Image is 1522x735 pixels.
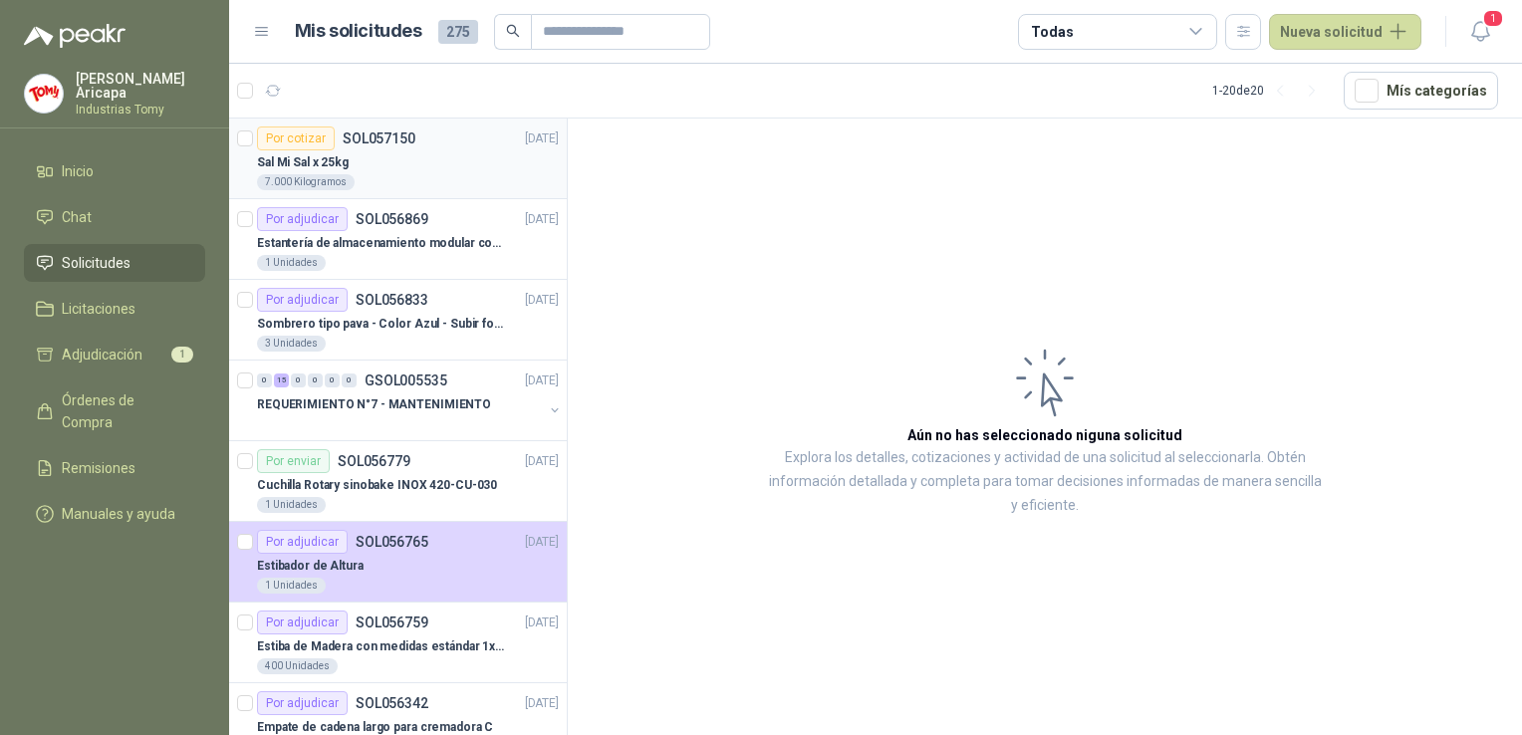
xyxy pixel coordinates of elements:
[257,315,505,334] p: Sombrero tipo pava - Color Azul - Subir foto
[62,252,130,274] span: Solicitudes
[24,336,205,373] a: Adjudicación1
[24,244,205,282] a: Solicitudes
[365,373,447,387] p: GSOL005535
[62,503,175,525] span: Manuales y ayuda
[525,371,559,390] p: [DATE]
[24,198,205,236] a: Chat
[525,291,559,310] p: [DATE]
[438,20,478,44] span: 275
[257,497,326,513] div: 1 Unidades
[257,449,330,473] div: Por enviar
[907,424,1182,446] h3: Aún no has seleccionado niguna solicitud
[76,72,205,100] p: [PERSON_NAME] Aricapa
[24,152,205,190] a: Inicio
[257,174,355,190] div: 7.000 Kilogramos
[229,441,567,522] a: Por enviarSOL056779[DATE] Cuchilla Rotary sinobake INOX 420-CU-0301 Unidades
[525,452,559,471] p: [DATE]
[257,126,335,150] div: Por cotizar
[24,381,205,441] a: Órdenes de Compra
[257,395,491,414] p: REQUERIMIENTO N°7 - MANTENIMIENTO
[525,533,559,552] p: [DATE]
[257,530,348,554] div: Por adjudicar
[356,535,428,549] p: SOL056765
[62,344,142,366] span: Adjudicación
[257,637,505,656] p: Estiba de Madera con medidas estándar 1x120x15 de alto
[356,293,428,307] p: SOL056833
[229,199,567,280] a: Por adjudicarSOL056869[DATE] Estantería de almacenamiento modular con organizadores abiertos1 Uni...
[62,160,94,182] span: Inicio
[257,336,326,352] div: 3 Unidades
[24,495,205,533] a: Manuales y ayuda
[257,691,348,715] div: Por adjudicar
[257,578,326,594] div: 1 Unidades
[257,611,348,634] div: Por adjudicar
[525,694,559,713] p: [DATE]
[257,207,348,231] div: Por adjudicar
[62,389,186,433] span: Órdenes de Compra
[229,603,567,683] a: Por adjudicarSOL056759[DATE] Estiba de Madera con medidas estándar 1x120x15 de alto400 Unidades
[257,476,497,495] p: Cuchilla Rotary sinobake INOX 420-CU-030
[62,206,92,228] span: Chat
[356,696,428,710] p: SOL056342
[1269,14,1421,50] button: Nueva solicitud
[525,129,559,148] p: [DATE]
[257,255,326,271] div: 1 Unidades
[24,24,126,48] img: Logo peakr
[295,17,422,46] h1: Mis solicitudes
[257,288,348,312] div: Por adjudicar
[274,373,289,387] div: 15
[229,119,567,199] a: Por cotizarSOL057150[DATE] Sal Mi Sal x 25kg7.000 Kilogramos
[1031,21,1073,43] div: Todas
[291,373,306,387] div: 0
[1482,9,1504,28] span: 1
[257,373,272,387] div: 0
[1344,72,1498,110] button: Mís categorías
[506,24,520,38] span: search
[525,210,559,229] p: [DATE]
[257,557,364,576] p: Estibador de Altura
[62,298,135,320] span: Licitaciones
[62,457,135,479] span: Remisiones
[257,234,505,253] p: Estantería de almacenamiento modular con organizadores abiertos
[24,290,205,328] a: Licitaciones
[24,449,205,487] a: Remisiones
[325,373,340,387] div: 0
[1462,14,1498,50] button: 1
[229,280,567,361] a: Por adjudicarSOL056833[DATE] Sombrero tipo pava - Color Azul - Subir foto3 Unidades
[767,446,1323,518] p: Explora los detalles, cotizaciones y actividad de una solicitud al seleccionarla. Obtén informaci...
[257,368,563,432] a: 0 15 0 0 0 0 GSOL005535[DATE] REQUERIMIENTO N°7 - MANTENIMIENTO
[308,373,323,387] div: 0
[343,131,415,145] p: SOL057150
[257,658,338,674] div: 400 Unidades
[171,347,193,363] span: 1
[356,615,428,629] p: SOL056759
[356,212,428,226] p: SOL056869
[229,522,567,603] a: Por adjudicarSOL056765[DATE] Estibador de Altura1 Unidades
[257,153,349,172] p: Sal Mi Sal x 25kg
[76,104,205,116] p: Industrias Tomy
[338,454,410,468] p: SOL056779
[525,613,559,632] p: [DATE]
[25,75,63,113] img: Company Logo
[342,373,357,387] div: 0
[1212,75,1328,107] div: 1 - 20 de 20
